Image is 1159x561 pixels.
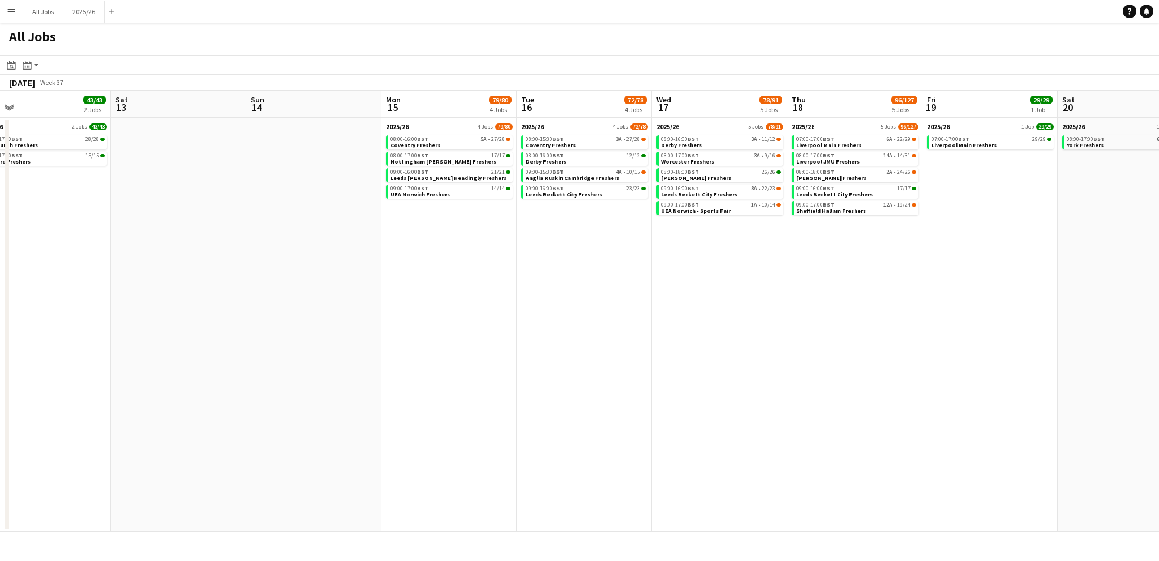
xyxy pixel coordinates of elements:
span: 3A [751,136,757,142]
a: 09:00-17:00BST12A•19/24Sheffield Hallam Freshers [796,201,916,214]
span: Leeds Beckett City Freshers [661,191,737,198]
span: Derby Freshers [661,142,702,149]
div: 2025/261 Job29/2907:00-17:00BST29/29Liverpool Main Freshers [927,122,1054,152]
span: Nottingham Trent Freshers [661,174,731,182]
span: 28/28 [100,138,105,141]
span: 4 Jobs [613,123,628,130]
span: Leeds Beckett Headingly Freshers [390,174,506,182]
span: 14/31 [897,153,911,159]
div: • [796,169,916,175]
div: • [796,202,916,208]
span: 29/29 [1030,96,1053,104]
span: 16 [520,101,534,114]
div: • [390,136,510,142]
a: 2025/264 Jobs79/80 [386,122,513,131]
span: 2025/26 [792,122,814,131]
a: 07:00-17:00BST29/29Liverpool Main Freshers [932,135,1051,148]
span: BST [552,135,564,143]
a: 2025/265 Jobs96/127 [792,122,918,131]
span: 5 Jobs [881,123,896,130]
span: Nottingham Trent Clifton Freshers [390,158,496,165]
span: 2025/26 [927,122,950,131]
span: 24/26 [897,169,911,175]
span: 29/29 [1047,138,1051,141]
span: York Freshers [1067,142,1104,149]
div: • [526,169,646,175]
span: BST [688,185,699,192]
span: 27/28 [506,138,510,141]
span: 72/78 [630,123,648,130]
span: 20 [1061,101,1075,114]
div: 2 Jobs [84,105,105,114]
span: Coventry Freshers [390,142,440,149]
span: 12/12 [626,153,640,159]
span: Sheffield Hallam Freshers [796,207,866,215]
span: 19/24 [912,203,916,207]
span: BST [688,152,699,159]
a: 09:00-16:00BST17/17Leeds Beckett City Freshers [796,185,916,198]
span: 08:00-17:00 [390,153,428,159]
a: 09:00-15:30BST4A•10/15Anglia Ruskin Cambridge Freshers [526,168,646,181]
a: 08:00-16:00BST5A•27/28Coventry Freshers [390,135,510,148]
span: 11/12 [776,138,781,141]
span: BST [417,135,428,143]
span: 19 [925,101,936,114]
span: BST [417,168,428,175]
span: Liverpool Main Freshers [796,142,861,149]
span: 17/17 [506,154,510,157]
span: Liverpool Main Freshers [932,142,997,149]
span: 22/29 [897,136,911,142]
span: 78/91 [766,123,783,130]
span: 12A [883,202,892,208]
span: 24/26 [912,170,916,174]
span: 21/21 [491,169,505,175]
a: 08:00-18:00BST2A•24/26[PERSON_NAME] Freshers [796,168,916,181]
span: 29/29 [1036,123,1054,130]
span: Coventry Freshers [526,142,576,149]
span: 08:00-18:00 [661,169,699,175]
span: Leeds Beckett City Freshers [796,191,873,198]
span: 43/43 [89,123,107,130]
a: 2025/261 Job29/29 [927,122,1054,131]
span: 21/21 [506,170,510,174]
span: 72/78 [624,96,647,104]
span: BST [823,135,834,143]
span: Thu [792,95,806,105]
span: BST [823,168,834,175]
span: 14A [883,153,892,159]
span: 09:00-16:00 [796,186,834,191]
span: Nottingham Trent Freshers [796,174,866,182]
span: 4A [616,169,622,175]
span: 08:00-17:00 [1067,136,1105,142]
span: BST [823,185,834,192]
span: 4 Jobs [478,123,493,130]
span: 09:00-17:00 [661,202,699,208]
span: 10/15 [626,169,640,175]
span: BST [11,135,23,143]
a: 08:00-16:00BST12/12Derby Freshers [526,152,646,165]
span: 18 [790,101,806,114]
span: 26/26 [762,169,775,175]
div: • [661,202,781,208]
span: 14 [249,101,264,114]
span: 10/15 [641,170,646,174]
span: BST [958,135,969,143]
span: 9/16 [776,154,781,157]
span: BST [1093,135,1105,143]
span: 27/28 [491,136,505,142]
span: Wed [656,95,671,105]
div: 5 Jobs [892,105,917,114]
div: 2025/265 Jobs78/9108:00-16:00BST3A•11/12Derby Freshers08:00-17:00BST3A•9/16Worcester Freshers08:0... [656,122,783,217]
span: 1 Job [1021,123,1034,130]
a: 08:00-17:00BST3A•9/16Worcester Freshers [661,152,781,165]
span: 17 [655,101,671,114]
span: 28/28 [85,136,99,142]
span: 14/14 [506,187,510,190]
span: BST [688,201,699,208]
div: • [661,153,781,159]
span: UEA Norwich - Sports Fair [661,207,731,215]
span: Tue [521,95,534,105]
span: 14/31 [912,154,916,157]
span: 23/23 [626,186,640,191]
span: Liverpool JMU Freshers [796,158,860,165]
